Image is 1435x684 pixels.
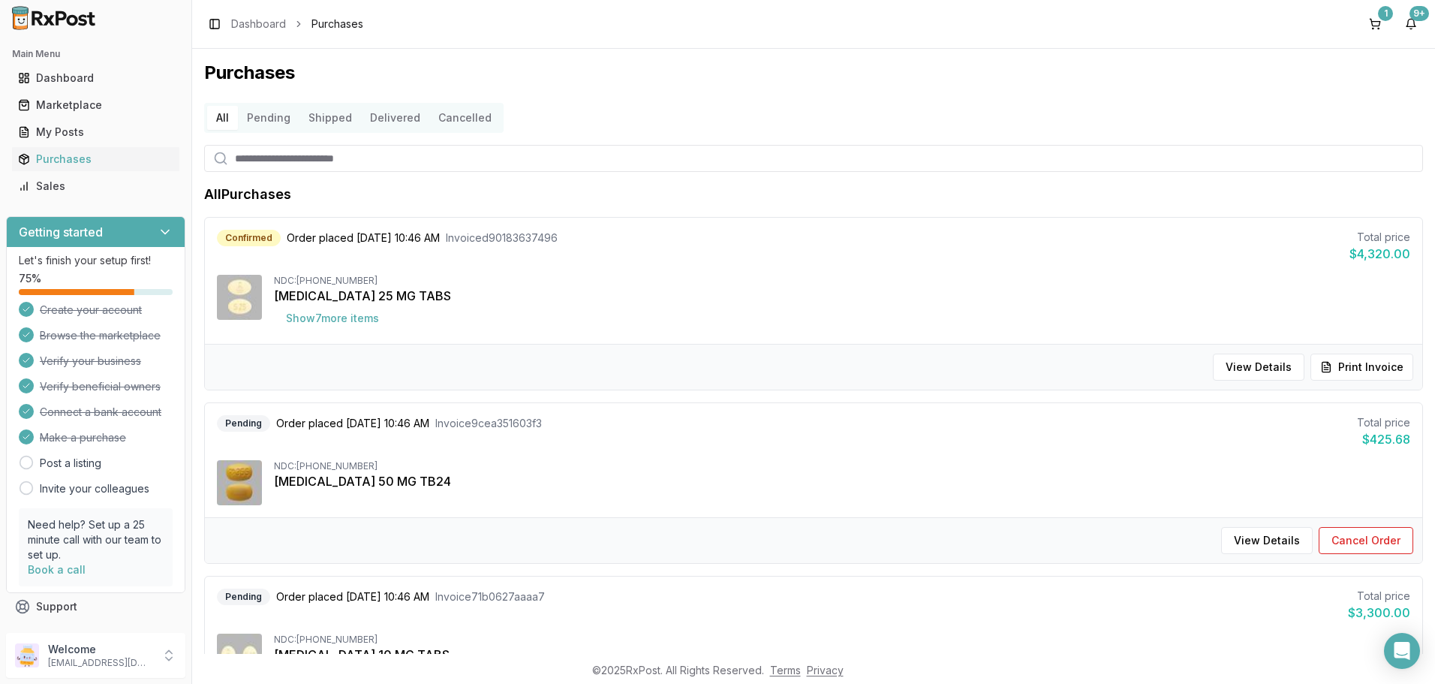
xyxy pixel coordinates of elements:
span: Browse the marketplace [40,328,161,343]
div: Confirmed [217,230,281,246]
div: Total price [1348,589,1410,604]
button: Dashboard [6,66,185,90]
button: All [207,106,238,130]
nav: breadcrumb [231,17,363,32]
button: Sales [6,174,185,198]
h1: All Purchases [204,184,291,205]
button: Print Invoice [1310,354,1413,381]
button: Cancelled [429,106,501,130]
p: Welcome [48,642,152,657]
div: Marketplace [18,98,173,113]
a: Privacy [807,664,844,676]
div: Pending [217,415,270,432]
div: My Posts [18,125,173,140]
div: [MEDICAL_DATA] 10 MG TABS [274,646,1410,664]
a: Invite your colleagues [40,481,149,496]
div: NDC: [PHONE_NUMBER] [274,634,1410,646]
div: [MEDICAL_DATA] 50 MG TB24 [274,472,1410,490]
a: Dashboard [12,65,179,92]
div: NDC: [PHONE_NUMBER] [274,275,1410,287]
div: Total price [1357,415,1410,430]
button: View Details [1213,354,1304,381]
div: $3,300.00 [1348,604,1410,622]
img: RxPost Logo [6,6,102,30]
a: Book a call [28,563,86,576]
h3: Getting started [19,223,103,241]
img: Myrbetriq 50 MG TB24 [217,460,262,505]
a: My Posts [12,119,179,146]
p: Let's finish your setup first! [19,253,173,268]
span: Invoice 9cea351603f3 [435,416,542,431]
button: Delivered [361,106,429,130]
button: Cancel Order [1319,527,1413,554]
span: Purchases [311,17,363,32]
span: Order placed [DATE] 10:46 AM [276,416,429,431]
h2: Main Menu [12,48,179,60]
span: Verify your business [40,354,141,369]
div: NDC: [PHONE_NUMBER] [274,460,1410,472]
a: Dashboard [231,17,286,32]
div: 9+ [1409,6,1429,21]
span: Invoice d90183637496 [446,231,558,246]
div: Open Intercom Messenger [1384,633,1420,669]
p: Need help? Set up a 25 minute call with our team to set up. [28,517,164,562]
a: Terms [770,664,801,676]
div: Total price [1349,230,1410,245]
div: Dashboard [18,71,173,86]
div: [MEDICAL_DATA] 25 MG TABS [274,287,1410,305]
div: Sales [18,179,173,194]
button: Support [6,593,185,620]
a: Post a listing [40,456,101,471]
a: Marketplace [12,92,179,119]
p: [EMAIL_ADDRESS][DOMAIN_NAME] [48,657,152,669]
span: Order placed [DATE] 10:46 AM [276,589,429,604]
button: Shipped [299,106,361,130]
a: Purchases [12,146,179,173]
div: $4,320.00 [1349,245,1410,263]
button: Feedback [6,620,185,647]
button: Show7more items [274,305,391,332]
span: Connect a bank account [40,405,161,420]
div: $425.68 [1357,430,1410,448]
span: Create your account [40,303,142,318]
span: Invoice 71b0627aaaa7 [435,589,545,604]
button: View Details [1221,527,1313,554]
button: Marketplace [6,93,185,117]
img: Jardiance 10 MG TABS [217,634,262,679]
span: Verify beneficial owners [40,379,161,394]
button: Purchases [6,147,185,171]
h1: Purchases [204,61,1423,85]
img: Jardiance 25 MG TABS [217,275,262,320]
span: Make a purchase [40,430,126,445]
span: Feedback [36,626,87,641]
button: My Posts [6,120,185,144]
button: Pending [238,106,299,130]
button: 9+ [1399,12,1423,36]
span: Order placed [DATE] 10:46 AM [287,231,440,246]
div: Purchases [18,152,173,167]
button: 1 [1363,12,1387,36]
div: Pending [217,589,270,605]
span: 75 % [19,271,41,286]
a: Sales [12,173,179,200]
img: User avatar [15,643,39,667]
div: 1 [1378,6,1393,21]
